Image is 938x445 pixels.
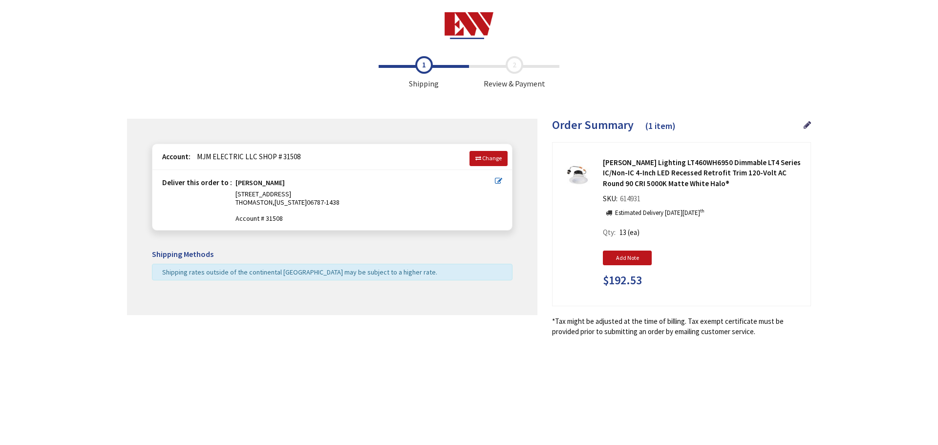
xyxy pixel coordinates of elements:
span: 06787-1438 [307,198,340,207]
span: Shipping [379,56,469,89]
span: Qty [603,228,614,237]
span: (1 item) [645,120,676,131]
span: Review & Payment [469,56,559,89]
: *Tax might be adjusted at the time of billing. Tax exempt certificate must be provided prior to s... [552,316,811,337]
span: (ea) [628,228,640,237]
img: Cooper Lighting LT460WH6950 Dimmable LT4 Series IC/Non-IC 4-Inch LED Recessed Retrofit Trim 120-V... [564,161,594,191]
p: Estimated Delivery [DATE][DATE] [615,209,704,218]
div: SKU: [603,193,643,207]
span: [STREET_ADDRESS] [235,190,291,198]
strong: Account: [162,152,191,161]
span: $192.53 [603,274,642,287]
h5: Shipping Methods [152,250,512,259]
span: Account # 31508 [235,214,495,223]
sup: th [700,208,704,214]
iframe: Opens a widget where you can find more information [843,418,909,443]
a: Change [469,151,508,166]
strong: [PERSON_NAME] Lighting LT460WH6950 Dimmable LT4 Series IC/Non-IC 4-Inch LED Recessed Retrofit Tri... [603,157,803,189]
strong: [PERSON_NAME] [235,179,285,190]
span: 614931 [618,194,643,203]
span: 13 [619,228,626,237]
span: Order Summary [552,117,634,132]
strong: Deliver this order to : [162,178,232,187]
span: Change [482,154,502,162]
span: Shipping rates outside of the continental [GEOGRAPHIC_DATA] may be subject to a higher rate. [162,268,437,276]
span: THOMASTON, [235,198,275,207]
img: Electrical Wholesalers, Inc. [445,12,494,39]
span: [US_STATE] [275,198,307,207]
span: MJM ELECTRIC LLC SHOP # 31508 [192,152,300,161]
